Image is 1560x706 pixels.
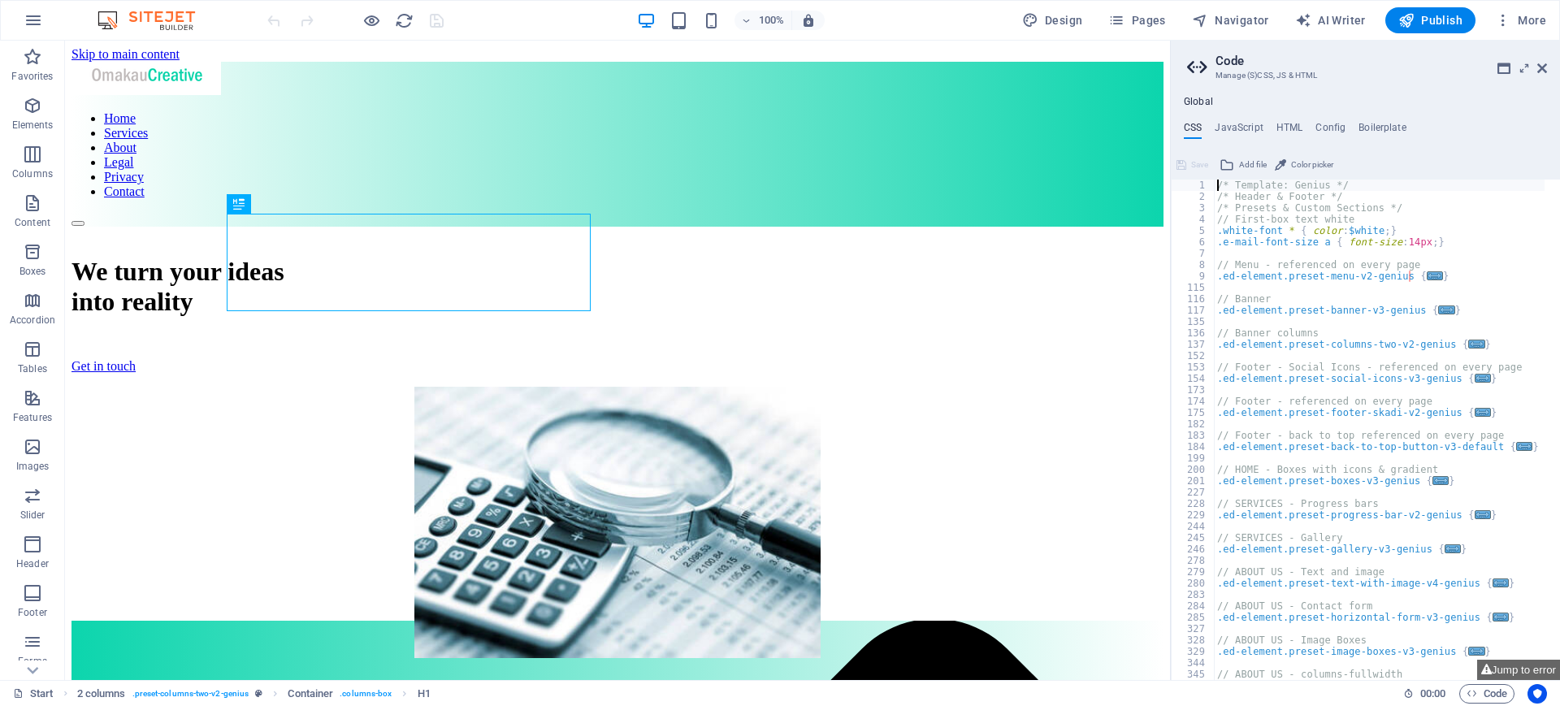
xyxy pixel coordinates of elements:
[1432,687,1434,700] span: :
[1184,96,1213,109] h4: Global
[1172,487,1215,498] div: 227
[6,6,115,20] a: Skip to main content
[1172,305,1215,316] div: 117
[1185,7,1276,33] button: Navigator
[1172,362,1215,373] div: 153
[1495,12,1546,28] span: More
[1172,589,1215,600] div: 283
[93,11,215,30] img: Editor Logo
[1172,282,1215,293] div: 115
[255,689,262,698] i: This element is a customizable preset
[1493,613,1509,622] span: ...
[77,684,431,704] nav: breadcrumb
[1172,669,1215,680] div: 345
[1215,68,1514,83] h3: Manage (S)CSS, JS & HTML
[1172,202,1215,214] div: 3
[1172,544,1215,555] div: 246
[16,557,49,570] p: Header
[18,362,47,375] p: Tables
[1172,521,1215,532] div: 244
[1172,498,1215,509] div: 228
[10,314,55,327] p: Accordion
[1172,441,1215,453] div: 184
[1172,350,1215,362] div: 152
[1172,316,1215,327] div: 135
[1172,339,1215,350] div: 137
[1398,12,1462,28] span: Publish
[20,509,45,522] p: Slider
[1493,578,1509,587] span: ...
[19,265,46,278] p: Boxes
[13,684,54,704] a: Click to cancel selection. Double-click to open Pages
[77,684,126,704] span: Click to select. Double-click to edit
[1467,684,1507,704] span: Code
[1192,12,1269,28] span: Navigator
[394,11,414,30] button: reload
[1172,453,1215,464] div: 199
[1172,327,1215,339] div: 136
[759,11,785,30] h6: 100%
[1172,509,1215,521] div: 229
[1469,647,1485,656] span: ...
[1172,407,1215,418] div: 175
[1276,122,1303,140] h4: HTML
[1172,180,1215,191] div: 1
[362,11,381,30] button: Click here to leave preview mode and continue editing
[340,684,392,704] span: . columns-box
[1172,566,1215,578] div: 279
[1427,271,1443,280] span: ...
[1469,340,1485,349] span: ...
[734,11,792,30] button: 100%
[1172,635,1215,646] div: 328
[1172,657,1215,669] div: 344
[1475,510,1491,519] span: ...
[1016,7,1090,33] div: Design (Ctrl+Alt+Y)
[1358,122,1406,140] h4: Boilerplate
[1172,464,1215,475] div: 200
[18,655,47,668] p: Forms
[11,70,53,83] p: Favorites
[1172,578,1215,589] div: 280
[1172,214,1215,225] div: 4
[1516,442,1532,451] span: ...
[1172,293,1215,305] div: 116
[418,684,431,704] span: Click to select. Double-click to edit
[1315,122,1345,140] h4: Config
[1172,600,1215,612] div: 284
[1172,384,1215,396] div: 173
[1172,236,1215,248] div: 6
[395,11,414,30] i: Reload page
[1172,259,1215,271] div: 8
[1172,418,1215,430] div: 182
[12,119,54,132] p: Elements
[1172,225,1215,236] div: 5
[1272,155,1336,175] button: Color picker
[18,606,47,619] p: Footer
[16,460,50,473] p: Images
[1172,373,1215,384] div: 154
[1172,475,1215,487] div: 201
[1172,532,1215,544] div: 245
[1475,374,1491,383] span: ...
[1217,155,1269,175] button: Add file
[132,684,249,704] span: . preset-columns-two-v2-genius
[1172,396,1215,407] div: 174
[1016,7,1090,33] button: Design
[1172,612,1215,623] div: 285
[1439,305,1455,314] span: ...
[15,216,50,229] p: Content
[1420,684,1445,704] span: 00 00
[1291,155,1333,175] span: Color picker
[801,13,816,28] i: On resize automatically adjust zoom level to fit chosen device.
[1385,7,1475,33] button: Publish
[1022,12,1083,28] span: Design
[1289,7,1372,33] button: AI Writer
[1172,248,1215,259] div: 7
[1172,271,1215,282] div: 9
[1215,122,1263,140] h4: JavaScript
[1172,191,1215,202] div: 2
[1477,660,1560,680] button: Jump to error
[1239,155,1267,175] span: Add file
[13,411,52,424] p: Features
[1527,684,1547,704] button: Usercentrics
